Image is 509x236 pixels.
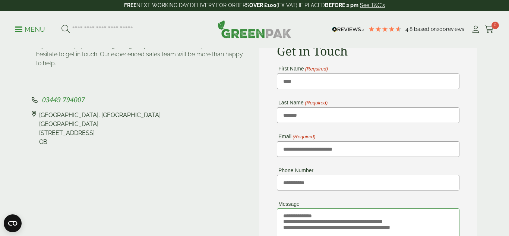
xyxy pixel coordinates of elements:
[446,26,464,32] span: reviews
[292,134,316,139] span: (Required)
[218,20,291,38] img: GreenPak Supplies
[471,26,480,33] i: My Account
[15,25,45,32] a: Menu
[4,214,22,232] button: Open CMP widget
[332,27,364,32] img: REVIEWS.io
[437,26,446,32] span: 200
[249,2,276,8] strong: OVER £100
[277,44,459,58] h2: Get in Touch
[485,24,494,35] a: 0
[15,25,45,34] p: Menu
[36,41,246,68] p: If you have any questions regarding our products or services, please don’t hesitate to get in tou...
[485,26,494,33] i: Cart
[325,2,358,8] strong: BEFORE 2 pm
[277,66,328,72] label: First Name
[277,134,316,139] label: Email
[414,26,437,32] span: Based on
[277,201,300,207] label: Message
[405,26,414,32] span: 4.8
[360,2,385,8] a: See T&C's
[304,66,328,72] span: (Required)
[124,2,136,8] strong: FREE
[304,100,328,106] span: (Required)
[368,26,402,32] div: 4.79 Stars
[39,111,161,147] div: [GEOGRAPHIC_DATA], [GEOGRAPHIC_DATA] [GEOGRAPHIC_DATA] [STREET_ADDRESS] GB
[42,95,85,104] span: 03449 794007
[277,100,328,106] label: Last Name
[277,168,313,173] label: Phone Number
[491,22,499,29] span: 0
[42,97,85,104] a: 03449 794007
